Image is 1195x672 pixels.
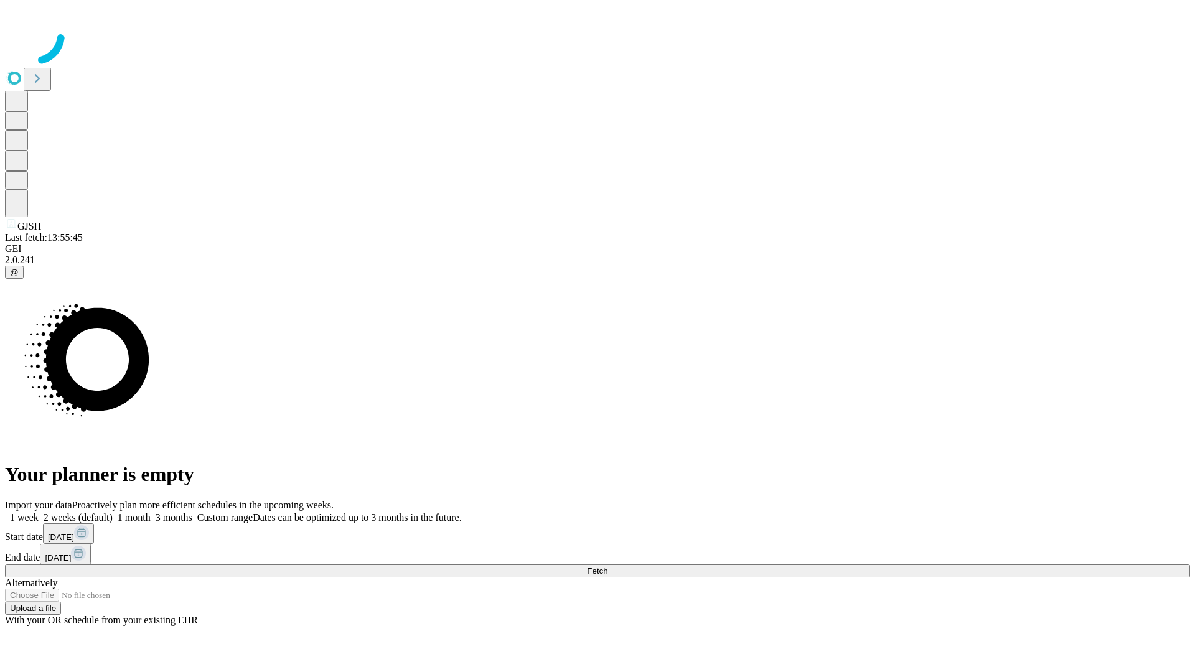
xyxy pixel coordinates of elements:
[5,523,1190,544] div: Start date
[118,512,151,523] span: 1 month
[10,512,39,523] span: 1 week
[45,553,71,562] span: [DATE]
[587,566,607,576] span: Fetch
[43,523,94,544] button: [DATE]
[5,564,1190,577] button: Fetch
[5,232,83,243] span: Last fetch: 13:55:45
[5,243,1190,254] div: GEI
[5,463,1190,486] h1: Your planner is empty
[48,533,74,542] span: [DATE]
[156,512,192,523] span: 3 months
[5,266,24,279] button: @
[197,512,253,523] span: Custom range
[72,500,334,510] span: Proactively plan more efficient schedules in the upcoming weeks.
[5,615,198,625] span: With your OR schedule from your existing EHR
[17,221,41,231] span: GJSH
[5,500,72,510] span: Import your data
[5,577,57,588] span: Alternatively
[5,254,1190,266] div: 2.0.241
[40,544,91,564] button: [DATE]
[253,512,461,523] span: Dates can be optimized up to 3 months in the future.
[10,268,19,277] span: @
[5,544,1190,564] div: End date
[5,602,61,615] button: Upload a file
[44,512,113,523] span: 2 weeks (default)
